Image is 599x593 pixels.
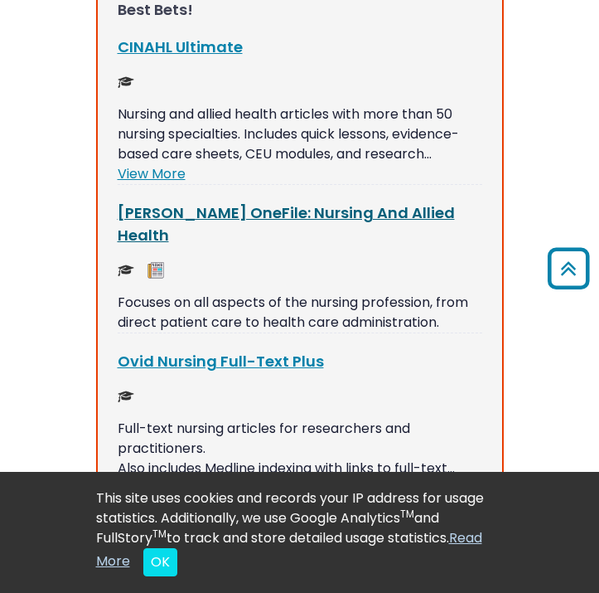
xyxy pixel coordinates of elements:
[118,105,482,164] p: Nursing and allied health articles with more than 50 nursing specialties. Includes quick lessons,...
[118,36,243,57] a: CINAHL Ultimate
[118,293,482,333] p: Focuses on all aspects of the nursing profession, from direct patient care to health care adminis...
[147,262,164,279] img: Newspapers
[118,262,134,279] img: Scholarly or Peer Reviewed
[152,527,167,541] sup: TM
[118,419,482,459] p: Full-text nursing articles for researchers and practitioners.
[118,164,186,183] a: View More
[118,351,324,372] a: Ovid Nursing Full-Text Plus
[118,202,455,245] a: [PERSON_NAME] OneFile: Nursing And Allied Health
[143,548,177,576] button: Close
[118,74,134,90] img: Scholarly or Peer Reviewed
[118,388,134,405] img: Scholarly or Peer Reviewed
[542,255,595,282] a: Back to Top
[118,1,482,19] h3: Best Bets!
[96,488,504,576] div: This site uses cookies and records your IP address for usage statistics. Additionally, we use Goo...
[400,507,414,521] sup: TM
[118,459,482,479] p: Also includes Medline indexing with links to full-text…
